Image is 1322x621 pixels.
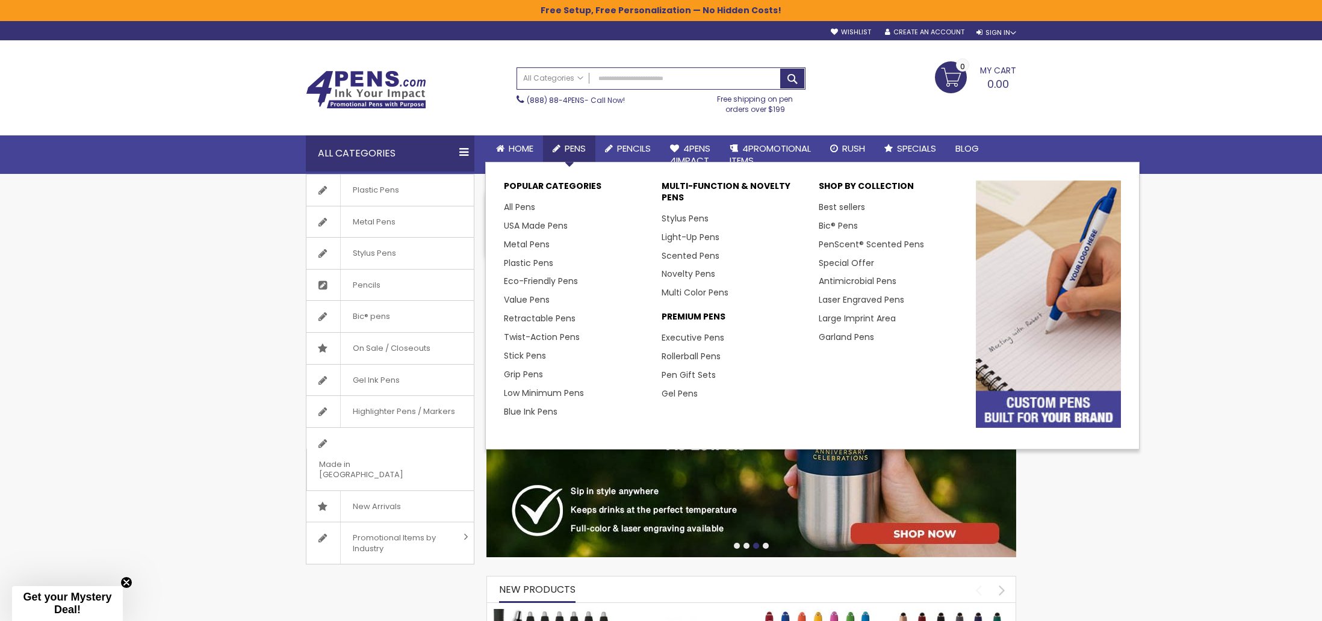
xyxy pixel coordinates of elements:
div: prev [968,579,989,601]
a: Pencils [595,135,660,162]
a: Novelty Pens [662,268,715,280]
a: Light-Up Pens [662,231,719,243]
span: Blog [955,142,979,155]
a: On Sale / Closeouts [306,333,474,364]
a: Custom Soft Touch Metal Pen - Stylus Top [625,608,746,619]
p: Premium Pens [662,311,807,329]
a: 4Pens4impact [660,135,720,175]
span: 4Pens 4impact [670,142,710,167]
span: On Sale / Closeouts [340,333,442,364]
div: Get your Mystery Deal!Close teaser [12,586,123,621]
a: Highlighter Pens / Markers [306,396,474,427]
a: Grip Pens [504,368,543,380]
span: Stylus Pens [340,238,408,269]
span: 0.00 [987,76,1009,91]
a: Made in [GEOGRAPHIC_DATA] [306,428,474,490]
button: Close teaser [120,576,132,589]
a: Promotional Items by Industry [306,522,474,564]
a: The Barton Custom Pens Special Offer [493,608,613,619]
div: All Categories [306,135,474,171]
span: Pencils [340,270,393,301]
a: Ellipse Softy Rose Gold Classic with Stylus Pen - Silver Laser [890,608,1010,619]
a: Laser Engraved Pens [819,294,904,306]
a: Rollerball Pens [662,350,721,362]
a: Stick Pens [504,350,546,362]
a: Ellipse Softy Brights with Stylus Pen - Laser [757,608,878,619]
span: Pencils [617,142,651,155]
span: Gel Ink Pens [340,365,412,396]
a: Bic® Pens [819,220,858,232]
span: Plastic Pens [340,175,411,206]
a: Scented Pens [662,250,719,262]
a: Stylus Pens [662,212,709,224]
span: Highlighter Pens / Markers [340,396,467,427]
span: Rush [842,142,865,155]
span: Metal Pens [340,206,408,238]
span: Pens [565,142,586,155]
a: Pen Gift Sets [662,369,716,381]
a: Metal Pens [306,206,474,238]
a: New Arrivals [306,491,474,522]
p: Popular Categories [504,181,649,198]
a: (888) 88-4PENS [527,95,585,105]
div: next [991,579,1013,601]
img: custom-pens [976,181,1121,428]
a: Best sellers [819,201,865,213]
span: - Call Now! [527,95,625,105]
a: Blog [946,135,988,162]
a: Bic® pens [306,301,474,332]
span: Promotional Items by Industry [340,522,459,564]
div: Free shipping on pen orders over $199 [705,90,806,114]
a: Pens [543,135,595,162]
span: 4PROMOTIONAL ITEMS [730,142,811,167]
a: 4PROMOTIONALITEMS [720,135,821,175]
p: Shop By Collection [819,181,964,198]
a: Value Pens [504,294,550,306]
a: Executive Pens [662,332,724,344]
a: Garland Pens [819,331,874,343]
span: Made in [GEOGRAPHIC_DATA] [306,449,444,490]
a: Pencils [306,270,474,301]
a: Specials [875,135,946,162]
img: 4Pens Custom Pens and Promotional Products [306,70,426,109]
a: Large Imprint Area [819,312,896,324]
a: All Categories [517,68,589,88]
a: Special Offer [819,257,874,269]
a: Antimicrobial Pens [819,275,896,287]
a: Retractable Pens [504,312,576,324]
a: Metal Pens [504,238,550,250]
a: Stylus Pens [306,238,474,269]
a: Create an Account [885,28,964,37]
a: Blue Ink Pens [504,406,557,418]
a: Home [486,135,543,162]
a: Plastic Pens [306,175,474,206]
a: Low Minimum Pens [504,387,584,399]
a: Plastic Pens [504,257,553,269]
div: Sign In [976,28,1016,37]
a: Multi Color Pens [662,286,728,298]
a: Eco-Friendly Pens [504,275,578,287]
span: All Categories [523,73,583,83]
a: Wishlist [831,28,871,37]
span: Bic® pens [340,301,402,332]
p: Multi-Function & Novelty Pens [662,181,807,209]
a: PenScent® Scented Pens [819,238,924,250]
span: Get your Mystery Deal! [23,591,111,616]
a: USA Made Pens [504,220,568,232]
span: Specials [897,142,936,155]
a: Rush [821,135,875,162]
span: Home [509,142,533,155]
a: Gel Pens [662,388,698,400]
a: All Pens [504,201,535,213]
a: 0.00 0 [935,61,1016,91]
span: New Arrivals [340,491,413,522]
a: Gel Ink Pens [306,365,474,396]
a: Twist-Action Pens [504,331,580,343]
span: 0 [960,61,965,72]
span: New Products [499,582,576,596]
